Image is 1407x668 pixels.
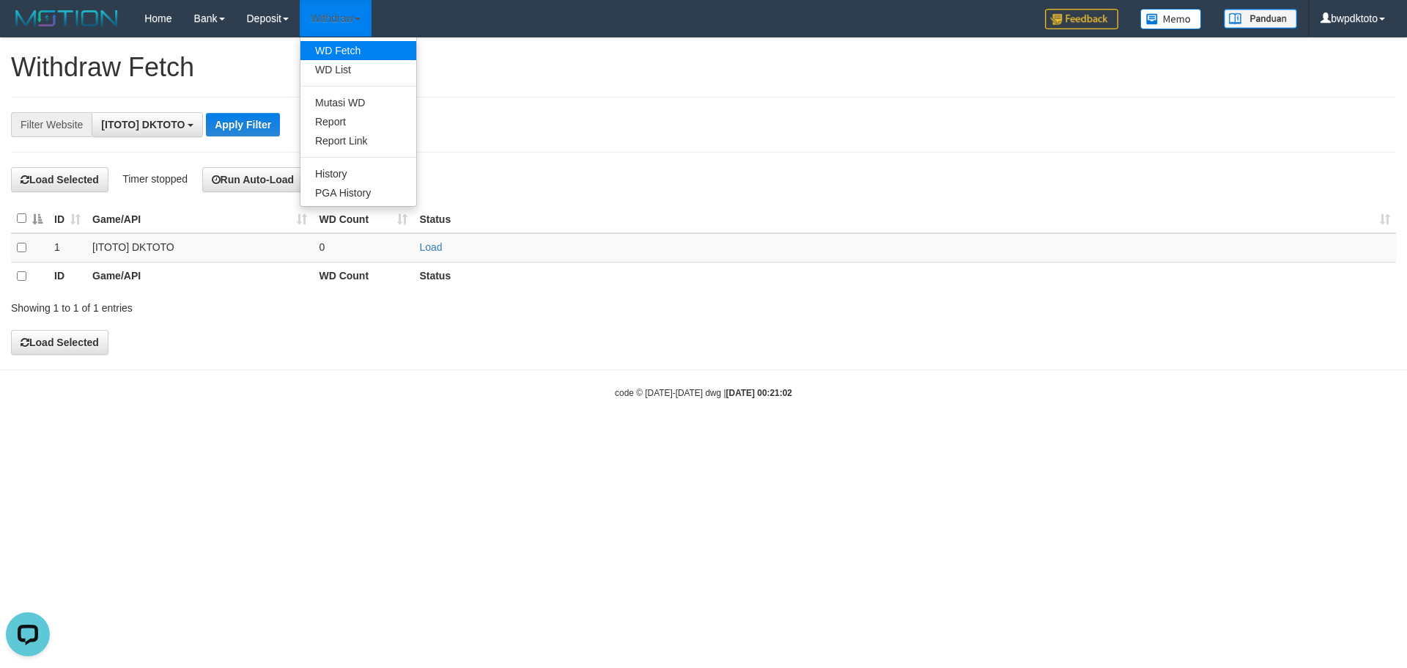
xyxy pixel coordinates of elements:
th: Status: activate to sort column ascending [413,205,1396,233]
button: Load Selected [11,330,108,355]
strong: [DATE] 00:21:02 [726,388,792,398]
td: [ITOTO] DKTOTO [86,233,313,263]
a: Report Link [300,131,416,150]
td: 1 [48,233,86,263]
img: Button%20Memo.svg [1140,9,1202,29]
img: Feedback.jpg [1045,9,1118,29]
a: Mutasi WD [300,93,416,112]
button: Apply Filter [206,113,280,136]
button: [ITOTO] DKTOTO [92,112,203,137]
span: [ITOTO] DKTOTO [101,119,185,131]
div: Filter Website [11,112,92,137]
span: Timer stopped [122,173,188,185]
img: panduan.png [1224,9,1297,29]
th: WD Count [313,262,413,290]
button: Run Auto-Load [202,167,304,192]
button: Open LiveChat chat widget [6,6,50,50]
th: ID: activate to sort column ascending [48,205,86,233]
small: code © [DATE]-[DATE] dwg | [615,388,792,398]
a: Load [419,241,442,253]
th: Game/API: activate to sort column ascending [86,205,313,233]
span: 0 [319,241,325,253]
a: History [300,164,416,183]
th: WD Count: activate to sort column ascending [313,205,413,233]
a: Report [300,112,416,131]
button: Load Selected [11,167,108,192]
th: ID [48,262,86,290]
h1: Withdraw Fetch [11,53,1396,82]
a: WD Fetch [300,41,416,60]
img: MOTION_logo.png [11,7,122,29]
a: WD List [300,60,416,79]
div: Showing 1 to 1 of 1 entries [11,295,575,315]
th: Game/API [86,262,313,290]
a: PGA History [300,183,416,202]
th: Status [413,262,1396,290]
